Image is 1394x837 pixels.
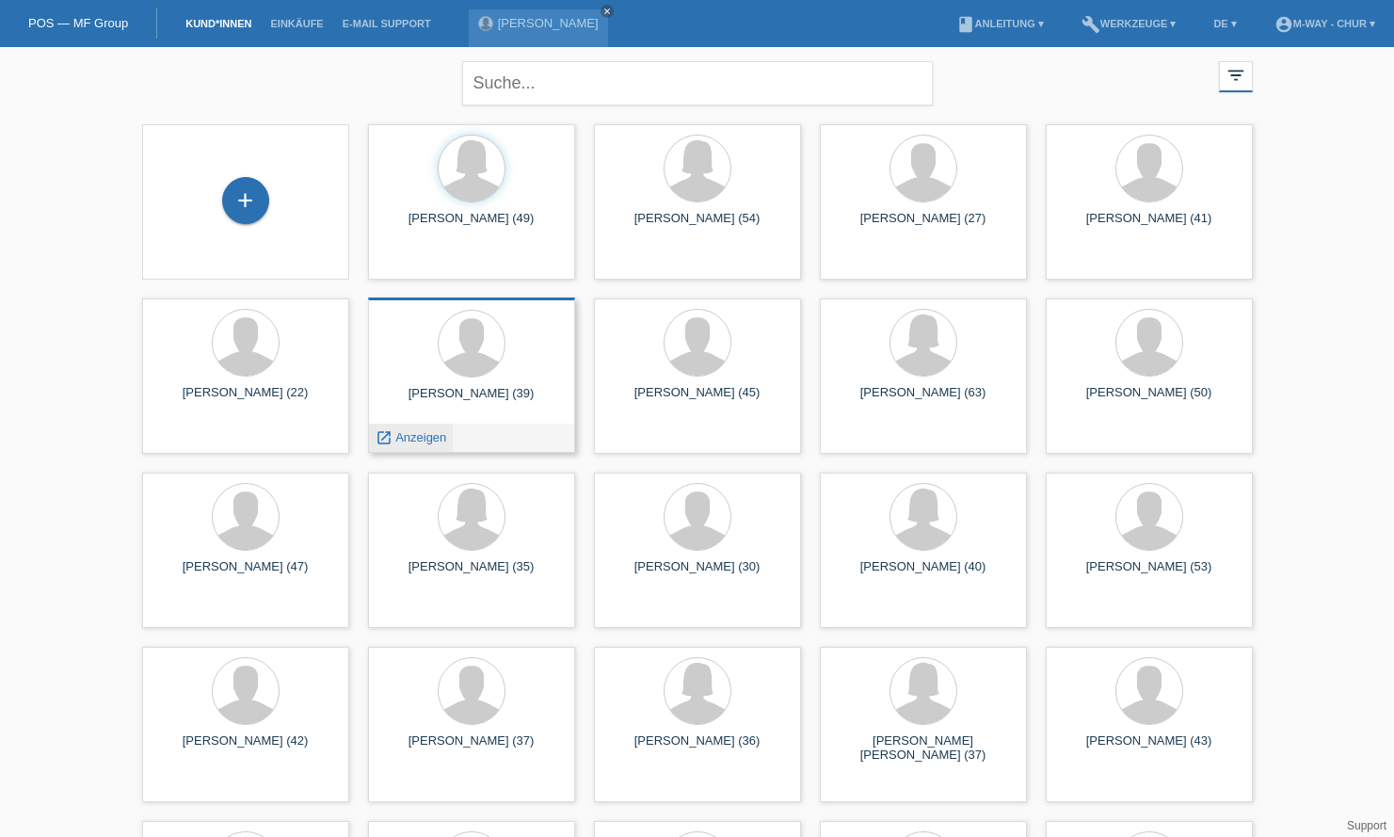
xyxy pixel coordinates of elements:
[395,430,446,444] span: Anzeigen
[601,5,614,18] a: close
[609,559,786,589] div: [PERSON_NAME] (30)
[261,18,332,29] a: Einkäufe
[498,16,599,30] a: [PERSON_NAME]
[1226,65,1246,86] i: filter_list
[157,385,334,415] div: [PERSON_NAME] (22)
[376,430,447,444] a: launch Anzeigen
[835,211,1012,241] div: [PERSON_NAME] (27)
[333,18,441,29] a: E-Mail Support
[383,559,560,589] div: [PERSON_NAME] (35)
[383,733,560,764] div: [PERSON_NAME] (37)
[28,16,128,30] a: POS — MF Group
[1347,819,1386,832] a: Support
[462,61,933,105] input: Suche...
[609,211,786,241] div: [PERSON_NAME] (54)
[1072,18,1186,29] a: buildWerkzeuge ▾
[609,385,786,415] div: [PERSON_NAME] (45)
[376,429,393,446] i: launch
[1061,211,1238,241] div: [PERSON_NAME] (41)
[947,18,1053,29] a: bookAnleitung ▾
[1061,733,1238,764] div: [PERSON_NAME] (43)
[157,733,334,764] div: [PERSON_NAME] (42)
[1061,559,1238,589] div: [PERSON_NAME] (53)
[383,386,560,416] div: [PERSON_NAME] (39)
[1265,18,1385,29] a: account_circlem-way - Chur ▾
[956,15,975,34] i: book
[835,559,1012,589] div: [PERSON_NAME] (40)
[835,733,1012,764] div: [PERSON_NAME] [PERSON_NAME] (37)
[223,185,268,217] div: Kund*in hinzufügen
[1082,15,1100,34] i: build
[383,211,560,241] div: [PERSON_NAME] (49)
[1274,15,1293,34] i: account_circle
[609,733,786,764] div: [PERSON_NAME] (36)
[1061,385,1238,415] div: [PERSON_NAME] (50)
[157,559,334,589] div: [PERSON_NAME] (47)
[835,385,1012,415] div: [PERSON_NAME] (63)
[1204,18,1245,29] a: DE ▾
[176,18,261,29] a: Kund*innen
[602,7,612,16] i: close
